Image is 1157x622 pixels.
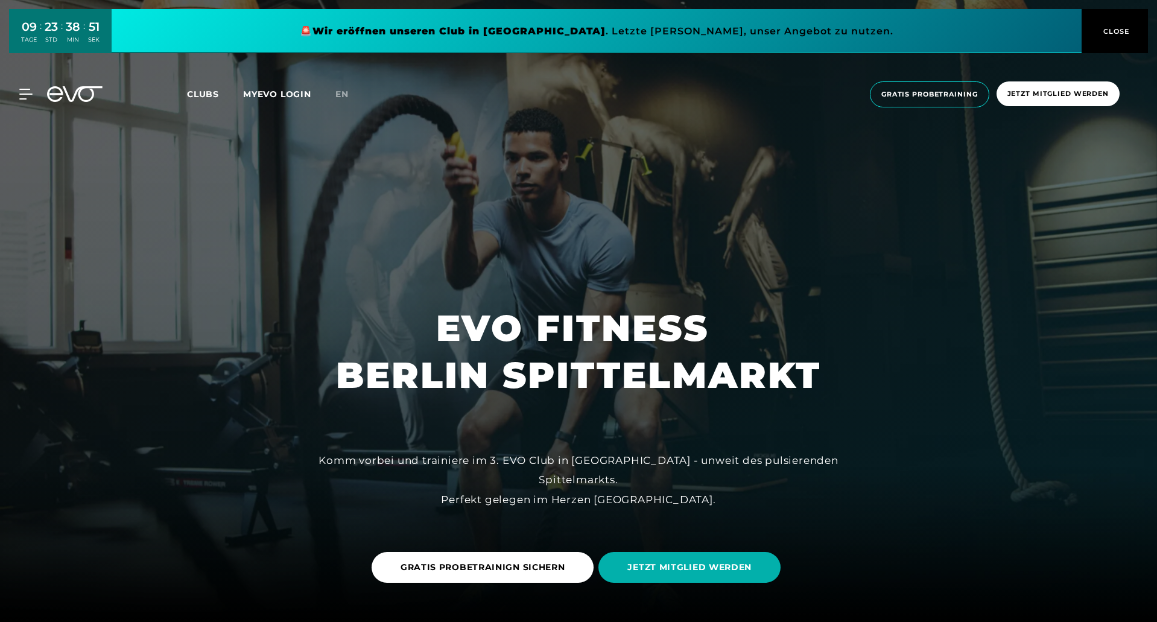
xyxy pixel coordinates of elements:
span: GRATIS PROBETRAINIGN SICHERN [401,561,565,574]
div: MIN [66,36,80,44]
a: en [335,87,363,101]
a: GRATIS PROBETRAINIGN SICHERN [372,543,599,592]
a: Clubs [187,88,243,100]
div: 51 [88,18,100,36]
div: 38 [66,18,80,36]
a: MYEVO LOGIN [243,89,311,100]
div: TAGE [21,36,37,44]
a: Gratis Probetraining [866,81,993,107]
span: CLOSE [1100,26,1130,37]
div: : [83,19,85,51]
div: : [61,19,63,51]
button: CLOSE [1082,9,1148,53]
h1: EVO FITNESS BERLIN SPITTELMARKT [336,305,821,399]
span: en [335,89,349,100]
div: 23 [45,18,58,36]
div: SEK [88,36,100,44]
span: Jetzt Mitglied werden [1007,89,1109,99]
a: JETZT MITGLIED WERDEN [598,543,785,592]
div: 09 [21,18,37,36]
span: JETZT MITGLIED WERDEN [627,561,752,574]
div: STD [45,36,58,44]
div: Komm vorbei und trainiere im 3. EVO Club in [GEOGRAPHIC_DATA] - unweit des pulsierenden Spittelma... [307,451,850,509]
span: Gratis Probetraining [881,89,978,100]
div: : [40,19,42,51]
a: Jetzt Mitglied werden [993,81,1123,107]
span: Clubs [187,89,219,100]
